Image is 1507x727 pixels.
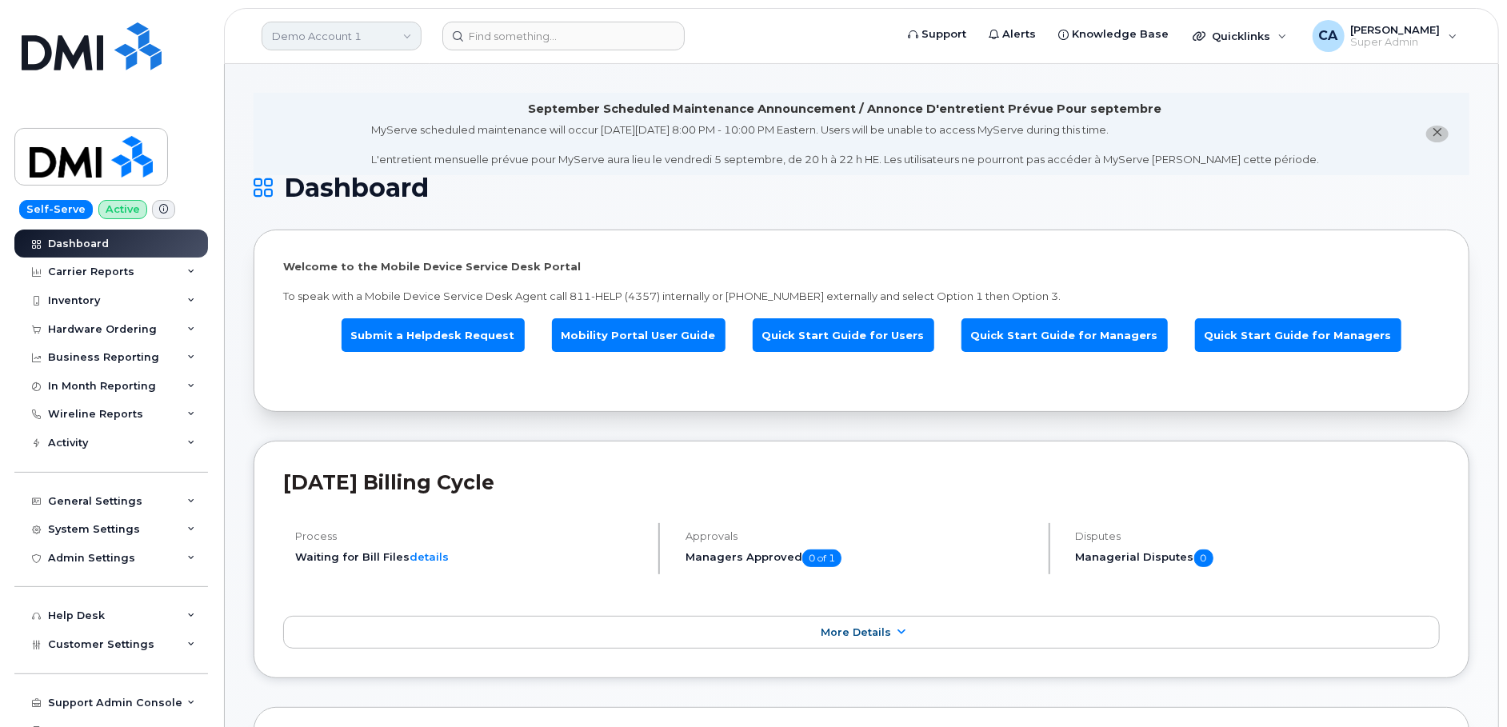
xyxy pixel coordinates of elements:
span: 0 [1194,549,1213,567]
div: September Scheduled Maintenance Announcement / Annonce D'entretient Prévue Pour septembre [529,101,1162,118]
p: Welcome to the Mobile Device Service Desk Portal [283,259,1440,274]
span: More Details [821,626,891,638]
h4: Approvals [686,530,1035,542]
li: Waiting for Bill Files [295,549,645,565]
a: Quick Start Guide for Managers [1195,318,1401,353]
span: Dashboard [284,176,429,200]
a: Mobility Portal User Guide [552,318,726,353]
a: Quick Start Guide for Users [753,318,934,353]
h5: Managers Approved [686,549,1035,567]
span: 0 of 1 [802,549,841,567]
a: details [410,550,449,563]
h2: [DATE] Billing Cycle [283,470,1440,494]
h4: Disputes [1076,530,1440,542]
button: close notification [1426,126,1449,142]
p: To speak with a Mobile Device Service Desk Agent call 811-HELP (4357) internally or [PHONE_NUMBER... [283,289,1440,304]
h4: Process [295,530,645,542]
h5: Managerial Disputes [1076,549,1440,567]
a: Submit a Helpdesk Request [342,318,525,353]
div: MyServe scheduled maintenance will occur [DATE][DATE] 8:00 PM - 10:00 PM Eastern. Users will be u... [371,122,1319,167]
a: Quick Start Guide for Managers [961,318,1168,353]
